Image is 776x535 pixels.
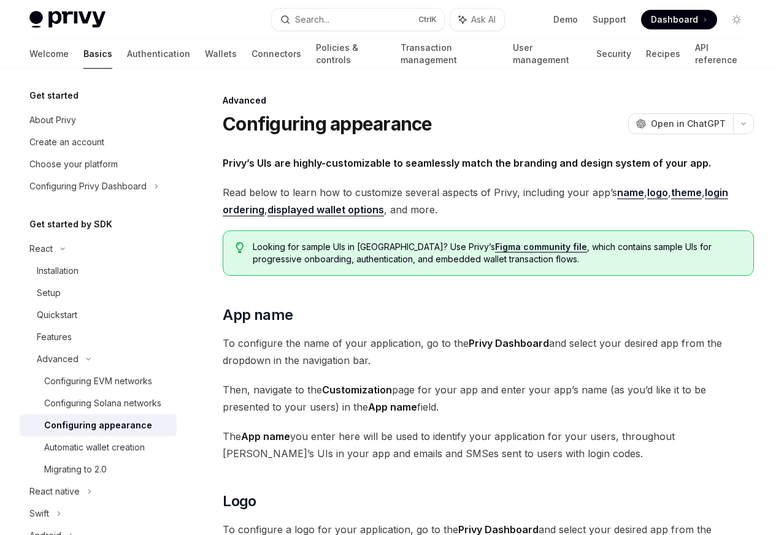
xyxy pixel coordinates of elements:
a: Figma community file [495,241,587,252]
strong: App name [241,430,290,442]
a: Support [593,13,626,26]
a: Features [20,326,177,348]
div: Features [37,330,72,344]
a: Welcome [29,39,69,69]
button: Toggle dark mode [727,10,747,29]
span: The you enter here will be used to identify your application for your users, throughout [PERSON_N... [223,428,754,462]
a: Configuring EVM networks [20,370,177,392]
span: Open in ChatGPT [651,118,726,130]
a: Configuring Solana networks [20,392,177,414]
a: Automatic wallet creation [20,436,177,458]
div: Configuring appearance [44,418,152,433]
div: Create an account [29,135,104,150]
a: Policies & controls [316,39,386,69]
div: React [29,241,53,256]
a: Migrating to 2.0 [20,458,177,480]
a: Transaction management [401,39,497,69]
a: displayed wallet options [267,203,384,216]
span: Looking for sample UIs in [GEOGRAPHIC_DATA]? Use Privy’s , which contains sample UIs for progress... [253,241,741,265]
div: React native [29,484,80,499]
span: Logo [223,491,256,511]
div: Quickstart [37,308,77,322]
a: Installation [20,260,177,282]
a: Demo [553,13,578,26]
a: Connectors [252,39,301,69]
strong: App name [368,401,417,413]
div: About Privy [29,113,76,127]
div: Search... [295,12,329,27]
img: light logo [29,11,106,28]
button: Open in ChatGPT [628,113,733,134]
svg: Tip [236,242,244,253]
a: Configuring appearance [20,414,177,436]
div: Advanced [37,352,79,366]
span: App name [223,305,293,325]
div: Configuring EVM networks [44,374,152,389]
h5: Get started by SDK [29,217,112,232]
div: Swift [29,506,49,521]
div: Advanced [223,94,754,107]
span: Dashboard [651,13,698,26]
span: To configure the name of your application, go to the and select your desired app from the dropdow... [223,335,754,369]
button: Search...CtrlK [272,9,444,31]
div: Installation [37,264,79,278]
a: name [617,186,644,199]
a: Recipes [646,39,680,69]
span: Read below to learn how to customize several aspects of Privy, including your app’s , , , , , and... [223,184,754,218]
a: theme [671,186,702,199]
a: User management [513,39,582,69]
strong: Customization [322,384,392,396]
strong: Privy’s UIs are highly-customizable to seamlessly match the branding and design system of your app. [223,157,711,169]
a: Authentication [127,39,190,69]
a: About Privy [20,109,177,131]
div: Setup [37,286,61,300]
span: Then, navigate to the page for your app and enter your app’s name (as you’d like it to be present... [223,381,754,415]
a: Security [596,39,631,69]
span: Ctrl K [418,15,437,25]
a: Create an account [20,131,177,153]
div: Configuring Solana networks [44,396,161,411]
a: Dashboard [641,10,717,29]
a: API reference [695,39,747,69]
strong: Privy Dashboard [469,337,549,349]
a: logo [647,186,668,199]
a: Basics [83,39,112,69]
div: Configuring Privy Dashboard [29,179,147,194]
h5: Get started [29,88,79,103]
button: Ask AI [450,9,504,31]
a: Quickstart [20,304,177,326]
div: Choose your platform [29,157,118,172]
h1: Configuring appearance [223,113,432,135]
a: Setup [20,282,177,304]
div: Automatic wallet creation [44,440,145,455]
a: Choose your platform [20,153,177,175]
div: Migrating to 2.0 [44,462,107,477]
a: Wallets [205,39,237,69]
span: Ask AI [471,13,496,26]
